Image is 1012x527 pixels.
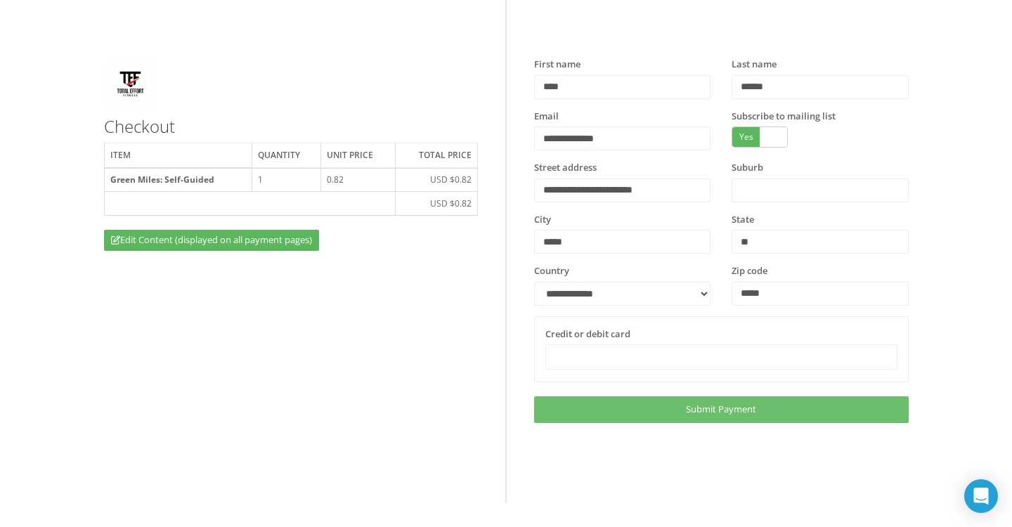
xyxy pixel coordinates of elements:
[534,264,569,278] label: Country
[395,143,477,168] th: Total price
[534,213,551,227] label: City
[252,143,320,168] th: Quantity
[252,168,320,192] td: 1
[320,143,395,168] th: Unit price
[104,143,252,168] th: Item
[732,213,754,227] label: State
[732,161,763,175] label: Suburb
[104,117,479,136] h3: Checkout
[395,192,477,216] td: USD $0.82
[104,168,252,192] th: Green Miles: Self-Guided
[732,110,836,124] label: Subscribe to mailing list
[732,127,760,147] span: Yes
[554,351,888,363] iframe: Secure card payment input frame
[534,58,580,72] label: First name
[104,230,319,251] a: Edit Content (displayed on all payment pages)
[545,327,630,341] label: Credit or debit card
[732,58,777,72] label: Last name
[732,264,767,278] label: Zip code
[534,110,559,124] label: Email
[964,479,998,513] div: Open Intercom Messenger
[320,168,395,192] td: 0.82
[534,396,909,422] a: Submit Payment
[534,161,597,175] label: Street address
[104,58,157,110] img: Untitleddesign.png
[395,168,477,192] td: USD $0.82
